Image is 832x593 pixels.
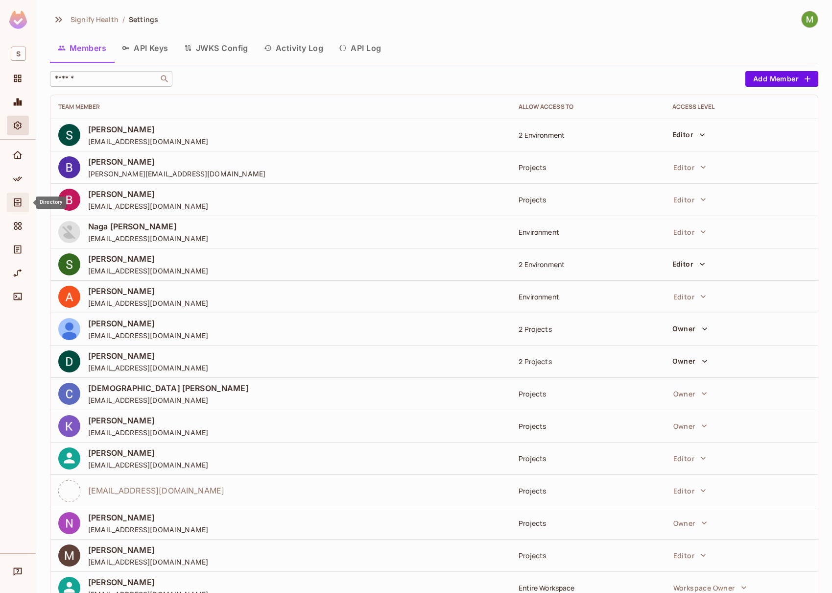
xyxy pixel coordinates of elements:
div: 2 Projects [519,324,656,334]
span: [EMAIL_ADDRESS][DOMAIN_NAME] [88,460,208,469]
span: [PERSON_NAME] [88,544,208,555]
button: Owner [668,384,712,403]
span: [EMAIL_ADDRESS][DOMAIN_NAME] [88,363,208,372]
img: SReyMgAAAABJRU5ErkJggg== [9,11,27,29]
div: Projects [519,421,656,431]
div: Access Level [672,103,810,111]
button: Editor [668,222,711,242]
div: Projects [519,389,656,398]
div: Directory [7,193,29,212]
div: Environment [519,227,656,237]
span: [EMAIL_ADDRESS][DOMAIN_NAME] [88,331,208,340]
span: [PERSON_NAME][EMAIL_ADDRESS][DOMAIN_NAME] [88,169,265,178]
span: [EMAIL_ADDRESS][DOMAIN_NAME] [88,298,208,308]
img: ALm5wu09I9qohihBQetLNGJqwBJeKqlMq6bShN5f3fL_=s96-c [58,124,80,146]
div: Projects [519,519,656,528]
img: ALV-UjWJ-z3JXfuejJbOi_QYY4PT_7u3MwrBHDfOD8tA4NiIse_PXEyM1P0LHkuVZzhRXjwTDwyfBCmmSCnQDNaNDhW_6Gmof... [58,318,80,340]
span: [EMAIL_ADDRESS][DOMAIN_NAME] [88,395,249,405]
div: 2 Environment [519,130,656,140]
div: Projects [519,454,656,463]
span: [PERSON_NAME] [88,124,208,135]
div: Policy [7,169,29,189]
div: Projects [7,69,29,88]
span: [PERSON_NAME] [88,447,208,458]
span: [DEMOGRAPHIC_DATA] [PERSON_NAME] [88,383,249,394]
button: API Keys [114,36,176,60]
span: [PERSON_NAME] [88,253,208,264]
span: [PERSON_NAME] [88,577,208,588]
img: ACg8ocJ_Zx5WtHAJYixal86CW88Ct7fguyl4VzZn754ZMhIAl-KLBg=s96-c [58,415,80,437]
div: Projects [519,551,656,560]
span: [PERSON_NAME] [88,318,208,329]
img: AEdFTp4-ZmKc9PR08m-40F2RsUUeZIZIUGhYPVWRkQoZ=s96-c [58,189,80,211]
span: [EMAIL_ADDRESS][DOMAIN_NAME] [88,234,208,243]
div: Home [7,146,29,165]
button: Add Member [745,71,818,87]
div: Entire Workspace [519,583,656,593]
img: ACg8ocJ547GnpEgOwDkV9-DnaQSyvi1sER5hoI0GbKFh7PafixCNRg=s96-c [58,383,80,405]
button: JWKS Config [176,36,256,60]
div: Workspace: Signify Health [7,43,29,65]
div: Help & Updates [7,562,29,581]
span: Signify Health [71,15,119,24]
img: ACg8ocKduRlgMLbfLVacSosiP-KZP44fPhgLyXhjsOxJUKsfSLbkrw=s96-c [58,350,80,372]
li: / [122,15,125,24]
div: 2 Projects [519,357,656,366]
button: Members [50,36,114,60]
button: Owner [668,353,712,369]
img: AEdFTp4Hw3rfNIO95ePlJ4xBXM3bYt1TaWiYmJ0BSb4q=s96-c [58,253,80,275]
span: [EMAIL_ADDRESS][DOMAIN_NAME] [88,201,208,211]
div: URL Mapping [7,263,29,283]
span: [PERSON_NAME] [88,156,265,167]
div: 2 Environment [519,260,656,269]
span: [PERSON_NAME] [88,286,208,296]
button: Activity Log [256,36,332,60]
img: ACg8ocJGUXDB5GUeF-ZwFpju8tc7mqCfyD4heDGr1bZRSnCU_XqTRg=s96-c [58,512,80,534]
button: Owner [668,513,712,533]
div: Settings [7,116,29,135]
div: Environment [519,292,656,301]
div: Connect [7,287,29,306]
div: Directory [36,197,66,209]
img: AGNmyxa5oBN7Y2xWylzkALZGLCokd2G3K5fWa_22DvuA=s96-c [58,286,80,308]
button: Editor [668,256,709,272]
button: Editor [668,481,711,500]
span: Naga [PERSON_NAME] [88,221,208,232]
span: Settings [129,15,158,24]
div: Projects [519,486,656,495]
div: Audit Log [7,240,29,259]
span: S [11,47,26,61]
span: [EMAIL_ADDRESS][DOMAIN_NAME] [88,428,208,437]
div: Allow Access to [519,103,656,111]
button: Editor [668,545,711,565]
img: Matthew Bloch [802,11,818,27]
span: [EMAIL_ADDRESS][DOMAIN_NAME] [88,485,224,496]
img: ACg8ocIzx0co-1TW5zqmnkSQp5oA0xXPshNIXuJ1QOUhQOa-8Ho9MA=s96-c [58,544,80,567]
span: [PERSON_NAME] [88,512,208,523]
img: AGNmyxZ69-6dsK0lpZOTO_N7ZHRs13QPX5Ja4SyGHmZB=s96-c [58,156,80,178]
span: [EMAIL_ADDRESS][DOMAIN_NAME] [88,137,208,146]
div: Projects [519,195,656,204]
span: [EMAIL_ADDRESS][DOMAIN_NAME] [88,557,208,567]
button: Editor [668,127,709,143]
span: [PERSON_NAME] [88,415,208,426]
button: Owner [668,416,712,436]
div: Projects [519,163,656,172]
button: Editor [668,190,711,209]
button: Editor [668,287,711,306]
button: API Log [331,36,389,60]
div: Elements [7,216,29,236]
span: [PERSON_NAME] [88,350,208,361]
div: Team Member [58,103,503,111]
button: Editor [668,448,711,468]
span: [EMAIL_ADDRESS][DOMAIN_NAME] [88,525,208,534]
button: Owner [668,321,712,337]
button: Editor [668,157,711,177]
span: [PERSON_NAME] [88,189,208,199]
span: [EMAIL_ADDRESS][DOMAIN_NAME] [88,266,208,275]
img: AEdFTp7Bmc2apvz3QfRFSxAy1BdQ9gIHXjxPVP3kitrX=s96-c [58,221,80,243]
div: Monitoring [7,92,29,112]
